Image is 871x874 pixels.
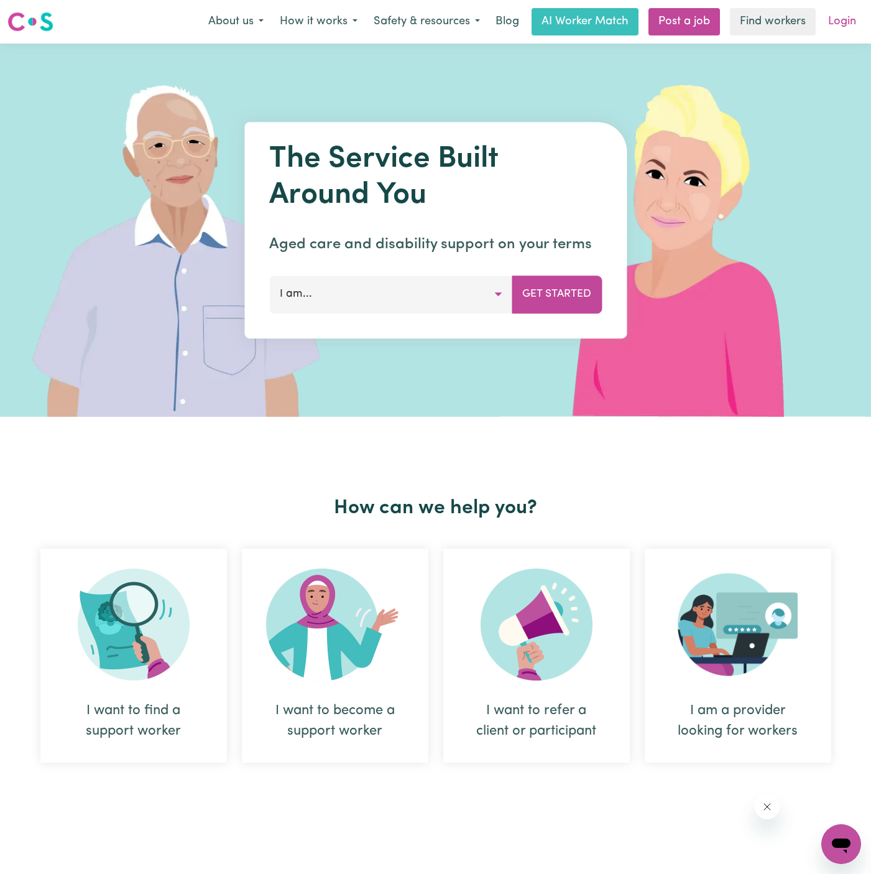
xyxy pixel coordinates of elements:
[40,549,227,763] div: I want to find a support worker
[272,700,399,742] div: I want to become a support worker
[70,700,197,742] div: I want to find a support worker
[272,9,366,35] button: How it works
[366,9,488,35] button: Safety & resources
[200,9,272,35] button: About us
[7,7,53,36] a: Careseekers logo
[33,496,839,520] h2: How can we help you?
[755,794,780,819] iframe: Close message
[648,8,720,35] a: Post a job
[269,142,602,213] h1: The Service Built Around You
[645,549,831,763] div: I am a provider looking for workers
[266,569,404,681] img: Become Worker
[488,8,527,35] a: Blog
[821,8,864,35] a: Login
[532,8,638,35] a: AI Worker Match
[78,569,190,681] img: Search
[678,569,798,681] img: Provider
[269,276,512,313] button: I am...
[473,700,600,742] div: I want to refer a client or participant
[242,549,428,763] div: I want to become a support worker
[269,233,602,256] p: Aged care and disability support on your terms
[675,700,801,742] div: I am a provider looking for workers
[7,11,53,33] img: Careseekers logo
[481,569,592,681] img: Refer
[443,549,630,763] div: I want to refer a client or participant
[512,276,602,313] button: Get Started
[821,824,861,864] iframe: Button to launch messaging window
[730,8,816,35] a: Find workers
[7,9,75,19] span: Need any help?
